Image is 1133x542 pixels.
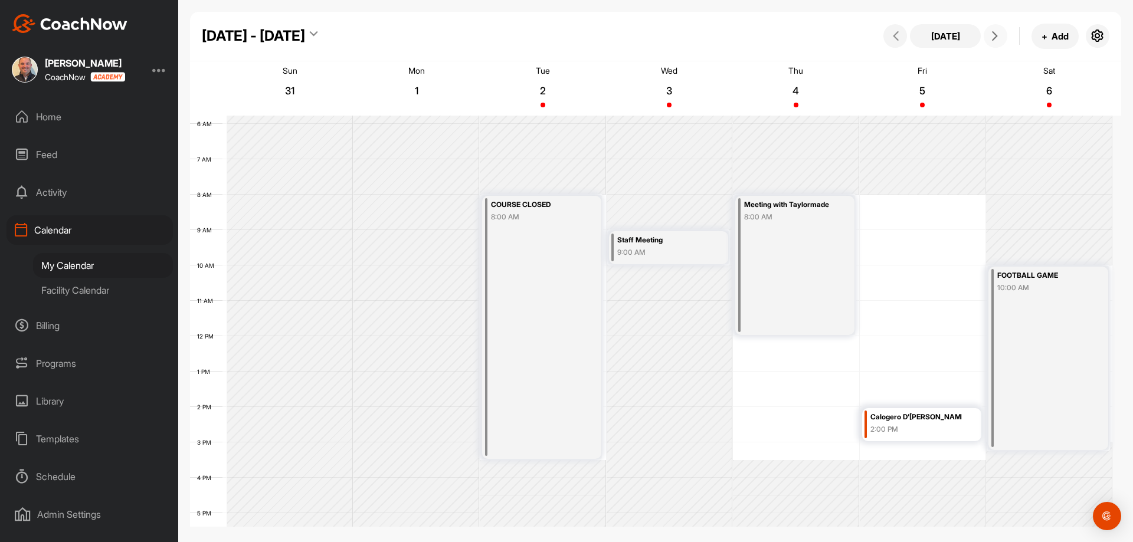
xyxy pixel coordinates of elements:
[744,212,835,222] div: 8:00 AM
[202,25,305,47] div: [DATE] - [DATE]
[744,198,835,212] div: Meeting with Taylormade
[606,61,732,116] a: September 3, 2025
[997,283,1089,293] div: 10:00 AM
[785,85,807,97] p: 4
[986,61,1112,116] a: September 6, 2025
[12,57,38,83] img: square_89c11c4ddc2f486fe527b5d54628b2f7.jpg
[190,510,223,517] div: 5 PM
[536,65,550,75] p: Tue
[6,102,173,132] div: Home
[190,297,225,304] div: 11 AM
[190,226,224,234] div: 9 AM
[45,72,125,82] div: CoachNow
[1043,65,1055,75] p: Sat
[190,403,223,410] div: 2 PM
[997,269,1089,283] div: FOOTBALL GAME
[190,474,223,481] div: 4 PM
[1039,85,1060,97] p: 6
[6,500,173,529] div: Admin Settings
[6,462,173,491] div: Schedule
[617,247,708,258] div: 9:00 AM
[227,61,353,116] a: August 31, 2025
[1042,30,1047,42] span: +
[912,85,933,97] p: 5
[661,65,677,75] p: Wed
[910,24,981,48] button: [DATE]
[12,14,127,33] img: CoachNow
[6,349,173,378] div: Programs
[788,65,803,75] p: Thu
[1032,24,1079,49] button: +Add
[6,140,173,169] div: Feed
[6,424,173,454] div: Templates
[659,85,680,97] p: 3
[6,386,173,416] div: Library
[408,65,425,75] p: Mon
[918,65,927,75] p: Fri
[733,61,859,116] a: September 4, 2025
[870,424,961,435] div: 2:00 PM
[190,120,224,127] div: 6 AM
[406,85,427,97] p: 1
[190,368,222,375] div: 1 PM
[353,61,479,116] a: September 1, 2025
[532,85,554,97] p: 2
[190,439,223,446] div: 3 PM
[491,198,582,212] div: COURSE CLOSED
[870,410,961,424] div: Calogero D'[PERSON_NAME]
[33,278,173,303] div: Facility Calendar
[90,72,125,82] img: CoachNow acadmey
[190,262,226,269] div: 10 AM
[617,234,708,247] div: Staff Meeting
[6,215,173,245] div: Calendar
[859,61,985,116] a: September 5, 2025
[190,191,224,198] div: 8 AM
[190,333,225,340] div: 12 PM
[33,253,173,278] div: My Calendar
[45,58,125,68] div: [PERSON_NAME]
[279,85,300,97] p: 31
[1093,502,1121,530] div: Open Intercom Messenger
[283,65,297,75] p: Sun
[6,178,173,207] div: Activity
[6,311,173,340] div: Billing
[491,212,582,222] div: 8:00 AM
[190,156,223,163] div: 7 AM
[480,61,606,116] a: September 2, 2025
